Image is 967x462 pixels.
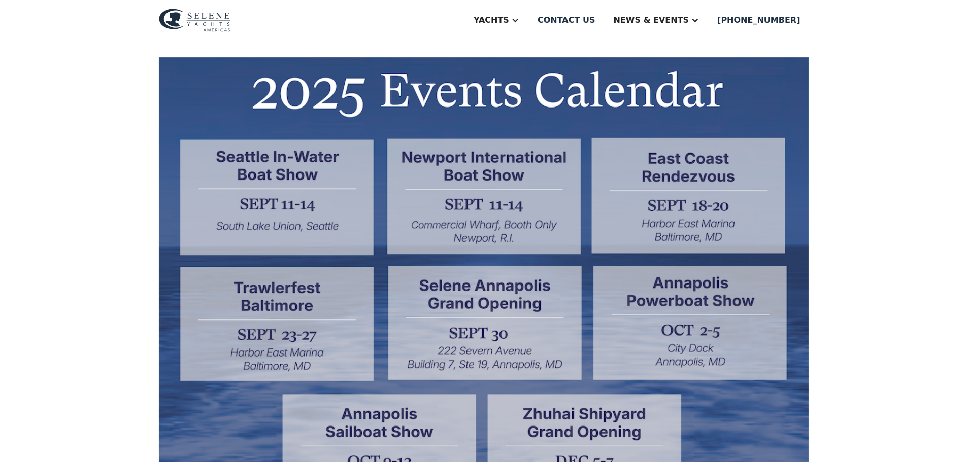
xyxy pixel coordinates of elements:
[474,14,509,26] div: Yachts
[717,14,800,26] div: [PHONE_NUMBER]
[613,14,689,26] div: News & EVENTS
[538,14,595,26] div: Contact us
[159,9,230,32] img: logo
